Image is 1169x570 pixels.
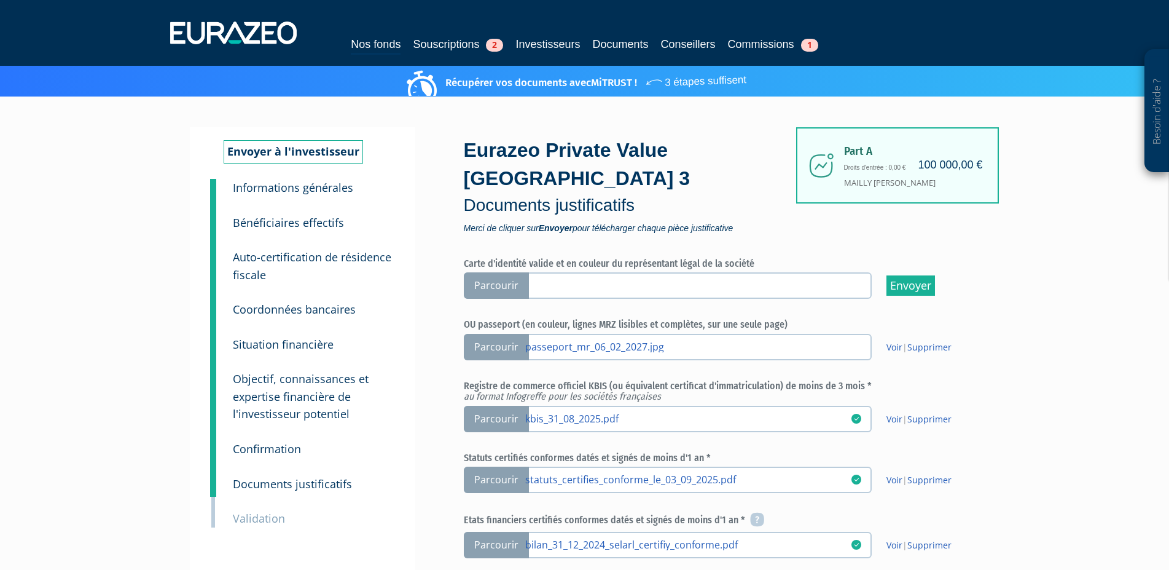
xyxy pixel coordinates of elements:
a: Voir [886,413,902,425]
a: Envoyer à l'investisseur [224,140,363,164]
a: Voir [886,341,902,353]
h6: Etats financiers certifiés conformes datés et signés de moins d'1 an * [464,513,974,528]
a: Nos fonds [351,36,401,55]
strong: Envoyer [539,223,573,233]
small: Coordonnées bancaires [233,302,356,317]
a: Supprimer [907,474,952,486]
span: Parcourir [464,467,529,493]
a: Supprimer [907,539,952,551]
small: Validation [233,511,285,526]
a: Documents [593,36,649,53]
a: passeport_mr_06_02_2027.jpg [525,340,851,352]
a: Supprimer [907,413,952,425]
span: | [886,413,952,426]
a: statuts_certifies_conforme_le_03_09_2025.pdf [525,473,851,485]
a: 6 [210,354,216,430]
a: Voir [886,474,902,486]
span: | [886,341,952,354]
span: Parcourir [464,532,529,558]
h6: Registre de commerce officiel KBIS (ou équivalent certificat d'immatriculation) de moins de 3 mois * [464,381,974,402]
a: 1 [210,179,216,204]
a: 5 [210,319,216,357]
span: 2 [486,39,503,52]
img: 1732889491-logotype_eurazeo_blanc_rvb.png [170,22,297,44]
span: Merci de cliquer sur pour télécharger chaque pièce justificative [464,224,802,232]
p: Besoin d'aide ? [1150,56,1164,167]
a: 8 [210,459,216,497]
span: Parcourir [464,272,529,299]
a: Souscriptions2 [413,36,503,53]
a: 4 [210,284,216,322]
small: Auto-certification de résidence fiscale [233,250,391,282]
h6: Statuts certifiés conformes datés et signés de moins d'1 an * [464,453,974,464]
small: Objectif, connaissances et expertise financière de l'investisseur potentiel [233,371,369,421]
a: Conseillers [661,36,716,53]
span: | [886,539,952,552]
a: 2 [210,197,216,236]
small: Documents justificatifs [233,477,352,491]
span: Parcourir [464,334,529,360]
a: MiTRUST ! [591,76,637,89]
span: Parcourir [464,406,529,432]
span: 3 étapes suffisent [644,66,746,91]
a: bilan_31_12_2024_selarl_certifiy_conforme.pdf [525,538,851,550]
div: Eurazeo Private Value [GEOGRAPHIC_DATA] 3 [464,137,802,232]
span: 1 [801,39,818,52]
small: Confirmation [233,441,301,456]
a: Supprimer [907,341,952,353]
a: 7 [210,424,216,462]
span: | [886,474,952,486]
p: Récupérer vos documents avec [410,69,746,90]
h6: OU passeport (en couleur, lignes MRZ lisibles et complètes, sur une seule page) [464,319,974,330]
small: Bénéficiaires effectifs [233,215,344,230]
p: Documents justificatifs [464,193,802,218]
em: au format Infogreffe pour les sociétés françaises [464,390,661,402]
a: Voir [886,539,902,551]
small: Informations générales [233,180,353,195]
a: kbis_31_08_2025.pdf [525,412,851,424]
input: Envoyer [886,275,935,296]
i: 03/09/2025 09:54 [851,540,861,550]
h6: Carte d'identité valide et en couleur du représentant légal de la société [464,258,974,269]
a: Commissions1 [728,36,818,53]
a: Investisseurs [515,36,580,53]
i: 03/09/2025 09:53 [851,475,861,485]
a: 3 [210,232,216,290]
small: Situation financière [233,337,334,352]
i: 03/09/2025 09:53 [851,414,861,424]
